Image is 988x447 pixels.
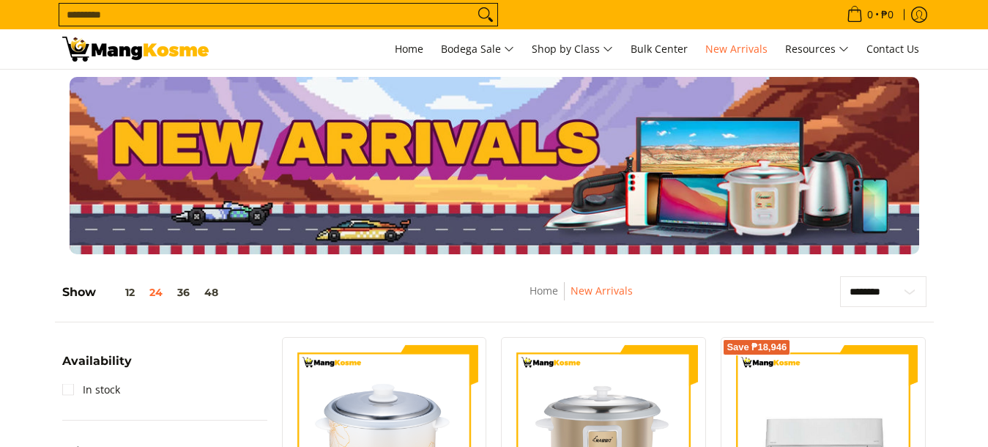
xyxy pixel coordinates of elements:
[842,7,898,23] span: •
[785,40,849,59] span: Resources
[474,4,497,26] button: Search
[62,355,132,378] summary: Open
[727,343,787,352] span: Save ₱18,946
[698,29,775,69] a: New Arrivals
[142,287,170,298] button: 24
[530,284,558,298] a: Home
[879,10,896,20] span: ₱0
[62,378,120,402] a: In stock
[62,355,132,367] span: Availability
[631,42,688,56] span: Bulk Center
[441,40,514,59] span: Bodega Sale
[623,29,695,69] a: Bulk Center
[705,42,768,56] span: New Arrivals
[778,29,856,69] a: Resources
[62,285,226,300] h5: Show
[395,42,423,56] span: Home
[170,287,197,298] button: 36
[62,37,209,62] img: New Arrivals: Fresh Release from The Premium Brands l Mang Kosme
[96,287,142,298] button: 12
[434,29,521,69] a: Bodega Sale
[197,287,226,298] button: 48
[223,29,926,69] nav: Main Menu
[431,282,731,315] nav: Breadcrumbs
[865,10,875,20] span: 0
[859,29,926,69] a: Contact Us
[387,29,431,69] a: Home
[571,284,633,298] a: New Arrivals
[524,29,620,69] a: Shop by Class
[866,42,919,56] span: Contact Us
[532,40,613,59] span: Shop by Class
